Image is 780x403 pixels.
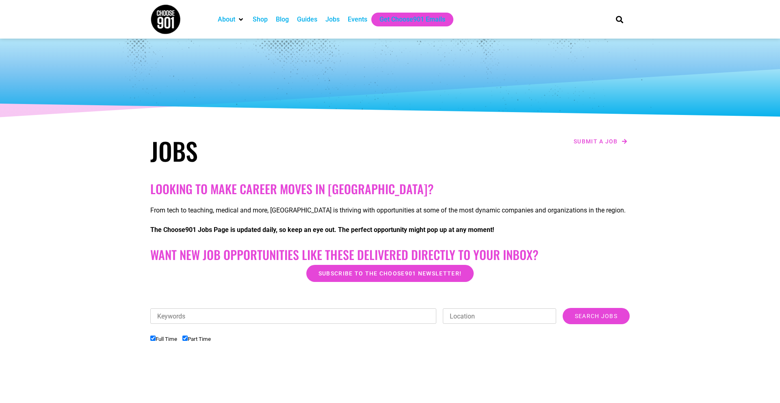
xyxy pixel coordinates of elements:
a: Blog [276,15,289,24]
input: Full Time [150,336,156,341]
h2: Looking to make career moves in [GEOGRAPHIC_DATA]? [150,182,630,196]
a: Subscribe to the Choose901 newsletter! [306,265,474,282]
p: From tech to teaching, medical and more, [GEOGRAPHIC_DATA] is thriving with opportunities at some... [150,206,630,215]
span: Subscribe to the Choose901 newsletter! [318,271,461,276]
a: About [218,15,235,24]
label: Part Time [182,336,211,342]
h1: Jobs [150,136,386,165]
input: Part Time [182,336,188,341]
input: Keywords [150,308,436,324]
a: Guides [297,15,317,24]
a: Shop [253,15,268,24]
nav: Main nav [214,13,602,26]
strong: The Choose901 Jobs Page is updated daily, so keep an eye out. The perfect opportunity might pop u... [150,226,494,234]
a: Get Choose901 Emails [379,15,445,24]
div: Search [613,13,626,26]
div: About [214,13,249,26]
a: Submit a job [571,136,630,147]
input: Search Jobs [563,308,630,324]
a: Events [348,15,367,24]
input: Location [443,308,556,324]
span: Submit a job [574,139,618,144]
a: Jobs [325,15,340,24]
h2: Want New Job Opportunities like these Delivered Directly to your Inbox? [150,247,630,262]
label: Full Time [150,336,177,342]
